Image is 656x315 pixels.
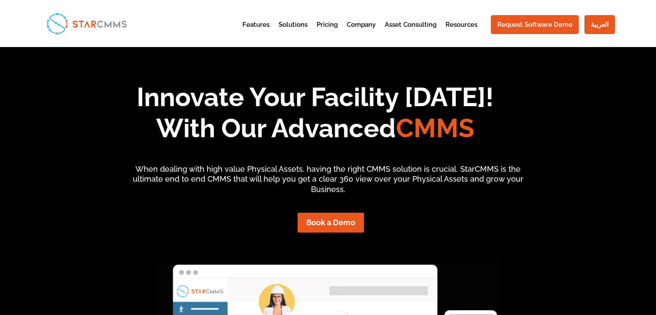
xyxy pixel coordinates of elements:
[298,213,364,232] a: Book a Demo
[242,22,270,43] a: Features
[491,15,579,34] a: Request Software Demo
[446,22,477,43] a: Resources
[385,22,436,43] a: Asset Consulting
[396,113,474,143] span: CMMS
[16,82,615,148] h1: Innovate Your Facility [DATE]! With Our Advanced
[584,15,615,34] a: العربية
[125,164,531,195] p: When dealing with high value Physical Assets, having the right CMMS solution is crucial. StarCMMS...
[317,22,338,43] a: Pricing
[43,9,131,38] img: StarCMMS
[347,22,376,43] a: Company
[279,22,308,43] a: Solutions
